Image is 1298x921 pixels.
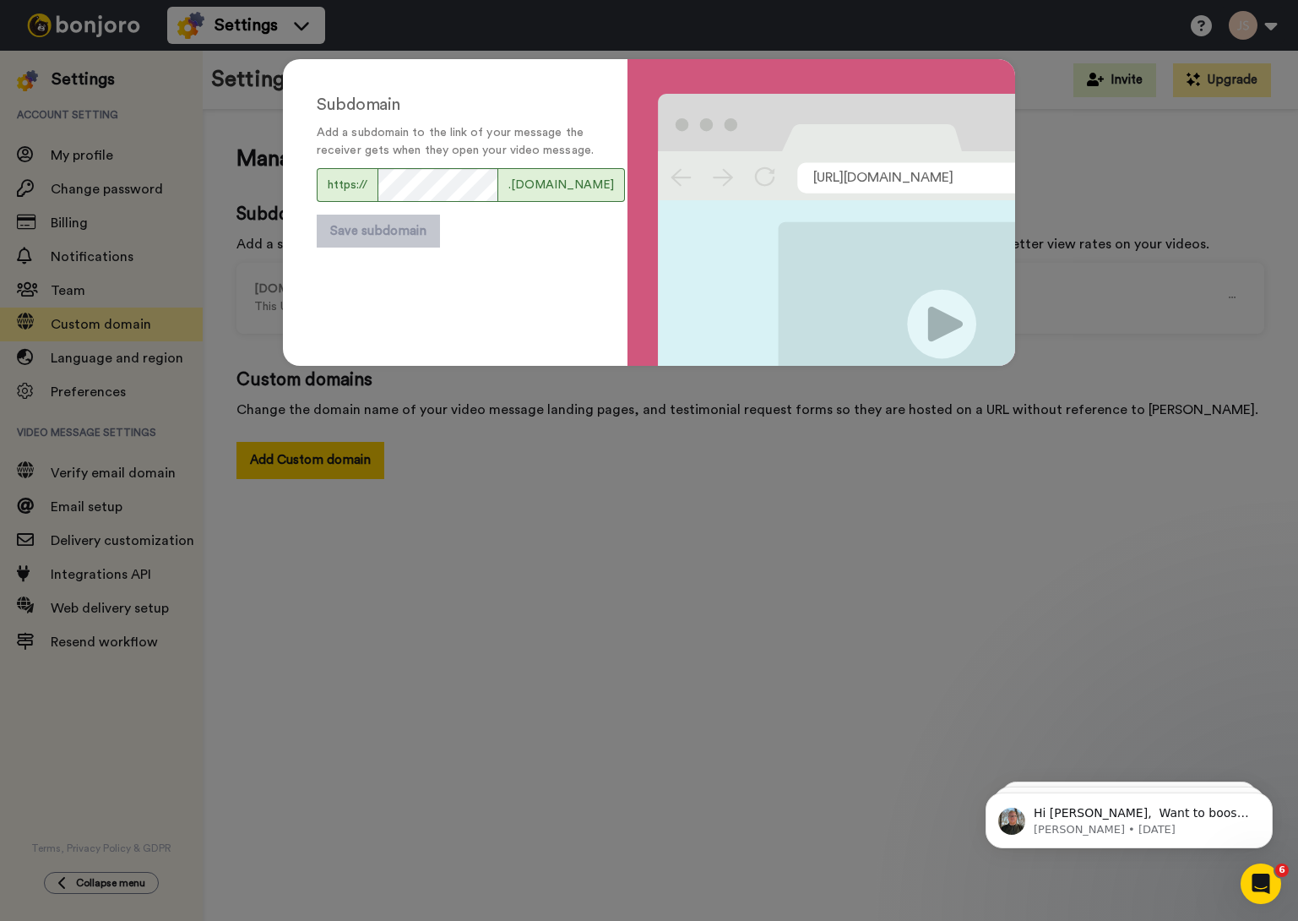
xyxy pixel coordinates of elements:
[317,93,594,117] div: Subdomain
[658,94,1030,366] img: SubDomain_image.svg
[1241,864,1281,904] iframe: Intercom live chat
[317,168,377,202] span: https://
[813,168,953,188] span: [URL][DOMAIN_NAME]
[1275,864,1289,877] span: 6
[317,215,440,248] button: Save subdomain
[498,168,625,202] span: .[DOMAIN_NAME]
[960,757,1298,875] iframe: Intercom notifications message
[317,124,594,160] p: Add a subdomain to the link of your message the receiver gets when they open your video message.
